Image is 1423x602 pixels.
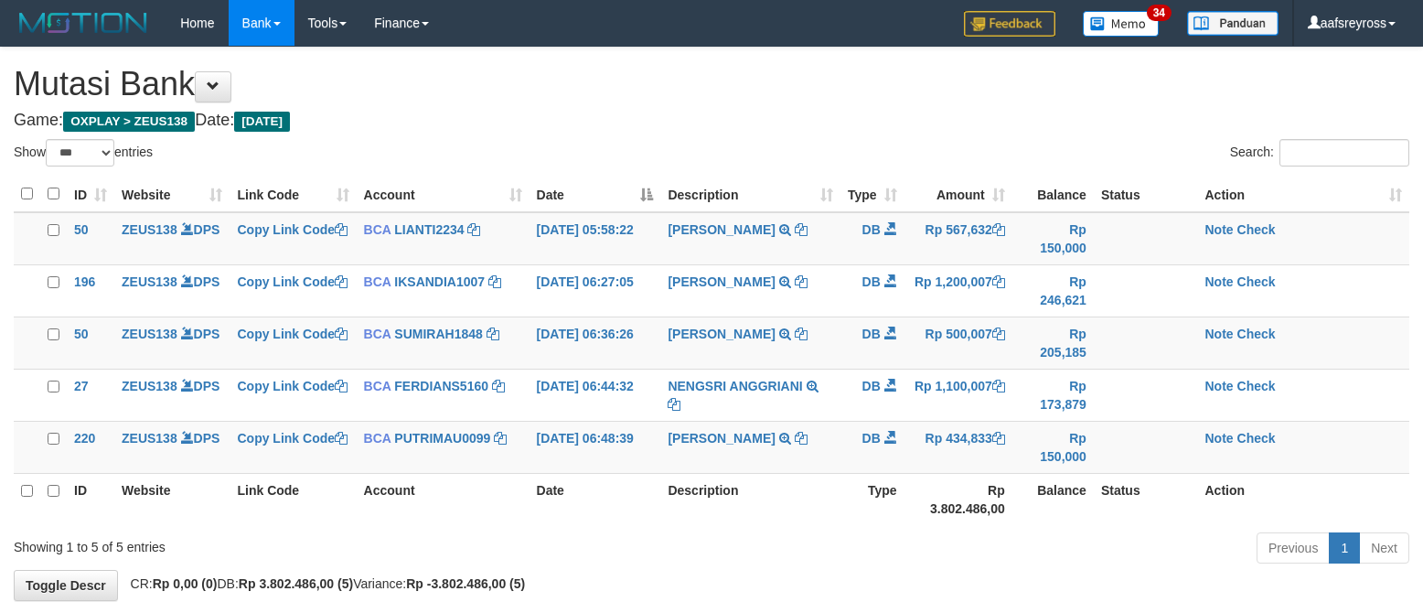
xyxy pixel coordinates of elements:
[1205,222,1234,237] a: Note
[1198,473,1410,525] th: Action
[1205,327,1234,341] a: Note
[1012,421,1094,473] td: Rp 150,000
[14,9,153,37] img: MOTION_logo.png
[67,177,114,212] th: ID: activate to sort column ascending
[1205,379,1234,393] a: Note
[494,431,507,446] a: Copy PUTRIMAU0099 to clipboard
[14,66,1409,102] h1: Mutasi Bank
[467,222,480,237] a: Copy LIANTI2234 to clipboard
[364,431,391,446] span: BCA
[904,212,1012,265] td: Rp 567,632
[14,112,1409,130] h4: Game: Date:
[394,431,490,446] a: PUTRIMAU0099
[492,379,505,393] a: Copy FERDIANS5160 to clipboard
[668,397,680,412] a: Copy NENGSRI ANGGRIANI to clipboard
[1147,5,1172,21] span: 34
[1012,473,1094,525] th: Balance
[1257,532,1330,564] a: Previous
[862,431,881,446] span: DB
[992,222,1005,237] a: Copy Rp 567,632 to clipboard
[992,274,1005,289] a: Copy Rp 1,200,007 to clipboard
[46,139,114,167] select: Showentries
[840,473,904,525] th: Type
[862,327,881,341] span: DB
[122,274,177,289] a: ZEUS138
[530,264,661,317] td: [DATE] 06:27:05
[1237,274,1276,289] a: Check
[668,274,775,289] a: [PERSON_NAME]
[1237,431,1276,446] a: Check
[904,421,1012,473] td: Rp 434,833
[239,576,353,591] strong: Rp 3.802.486,00 (5)
[488,274,501,289] a: Copy IKSANDIA1007 to clipboard
[904,473,1012,525] th: Rp 3.802.486,00
[114,317,230,369] td: DPS
[237,222,348,237] a: Copy Link Code
[394,222,464,237] a: LIANTI2234
[364,222,391,237] span: BCA
[964,11,1055,37] img: Feedback.jpg
[114,369,230,421] td: DPS
[795,274,808,289] a: Copy SADAM HAPIPI to clipboard
[74,274,95,289] span: 196
[1012,212,1094,265] td: Rp 150,000
[862,274,881,289] span: DB
[1198,177,1410,212] th: Action: activate to sort column ascending
[660,473,840,525] th: Description
[530,473,661,525] th: Date
[1012,264,1094,317] td: Rp 246,621
[14,570,118,601] a: Toggle Descr
[122,327,177,341] a: ZEUS138
[74,327,89,341] span: 50
[237,327,348,341] a: Copy Link Code
[668,431,775,446] a: [PERSON_NAME]
[74,431,95,446] span: 220
[1329,532,1360,564] a: 1
[364,274,391,289] span: BCA
[357,473,530,525] th: Account
[406,576,525,591] strong: Rp -3.802.486,00 (5)
[364,379,391,393] span: BCA
[1012,369,1094,421] td: Rp 173,879
[114,264,230,317] td: DPS
[394,379,488,393] a: FERDIANS5160
[904,177,1012,212] th: Amount: activate to sort column ascending
[114,421,230,473] td: DPS
[394,274,485,289] a: IKSANDIA1007
[992,431,1005,446] a: Copy Rp 434,833 to clipboard
[1237,379,1276,393] a: Check
[1083,11,1160,37] img: Button%20Memo.svg
[904,317,1012,369] td: Rp 500,007
[862,379,881,393] span: DB
[668,379,802,393] a: NENGSRI ANGGRIANI
[394,327,482,341] a: SUMIRAH1848
[114,177,230,212] th: Website: activate to sort column ascending
[660,177,840,212] th: Description: activate to sort column ascending
[122,576,526,591] span: CR: DB: Variance:
[992,327,1005,341] a: Copy Rp 500,007 to clipboard
[1094,177,1198,212] th: Status
[230,177,356,212] th: Link Code: activate to sort column ascending
[530,317,661,369] td: [DATE] 06:36:26
[1205,274,1234,289] a: Note
[14,139,153,167] label: Show entries
[992,379,1005,393] a: Copy Rp 1,100,007 to clipboard
[904,369,1012,421] td: Rp 1,100,007
[114,473,230,525] th: Website
[1012,177,1094,212] th: Balance
[122,222,177,237] a: ZEUS138
[153,576,218,591] strong: Rp 0,00 (0)
[1012,317,1094,369] td: Rp 205,185
[487,327,499,341] a: Copy SUMIRAH1848 to clipboard
[904,264,1012,317] td: Rp 1,200,007
[364,327,391,341] span: BCA
[357,177,530,212] th: Account: activate to sort column ascending
[530,369,661,421] td: [DATE] 06:44:32
[122,431,177,446] a: ZEUS138
[114,212,230,265] td: DPS
[1237,327,1276,341] a: Check
[795,222,808,237] a: Copy SHANTI WASTUTI to clipboard
[74,379,89,393] span: 27
[530,212,661,265] td: [DATE] 05:58:22
[237,431,348,446] a: Copy Link Code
